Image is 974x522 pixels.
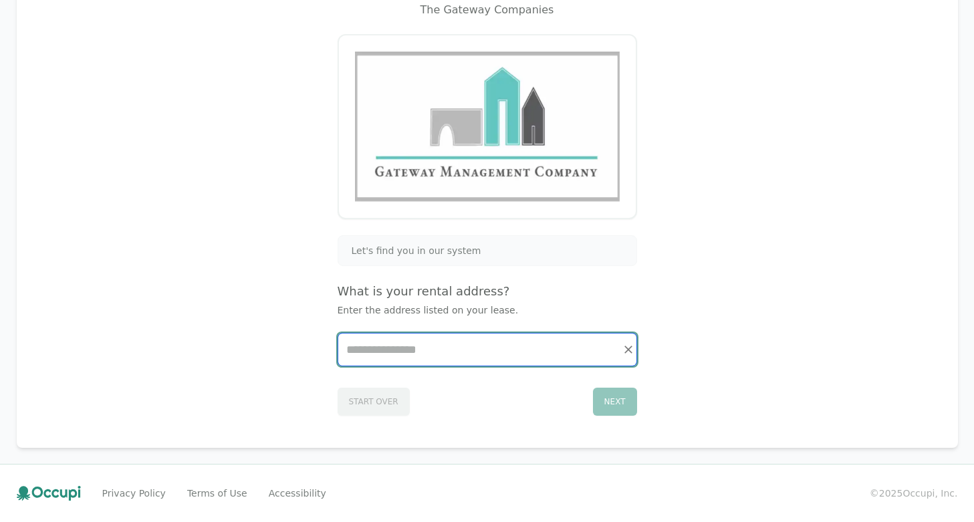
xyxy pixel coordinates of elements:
[338,334,636,366] input: Start typing...
[870,487,958,500] small: © 2025 Occupi, Inc.
[338,303,637,317] p: Enter the address listed on your lease.
[355,51,620,202] img: Gateway Management
[619,340,638,359] button: Clear
[269,487,326,500] a: Accessibility
[33,2,942,18] div: The Gateway Companies
[187,487,247,500] a: Terms of Use
[338,282,637,301] h4: What is your rental address?
[102,487,166,500] a: Privacy Policy
[352,244,481,257] span: Let's find you in our system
